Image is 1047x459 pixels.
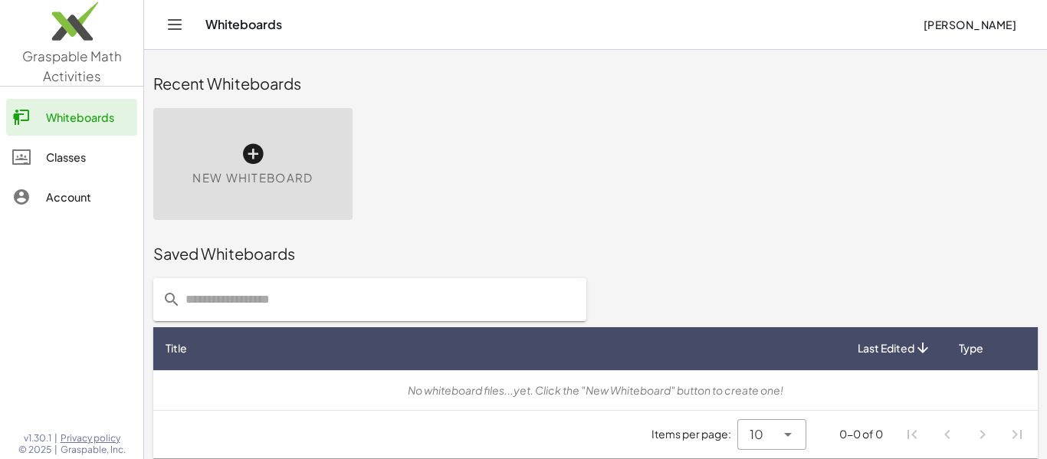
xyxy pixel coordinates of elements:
[166,340,187,356] span: Title
[46,148,131,166] div: Classes
[54,432,57,444] span: |
[895,417,1035,452] nav: Pagination Navigation
[162,12,187,37] button: Toggle navigation
[153,243,1038,264] div: Saved Whiteboards
[6,139,137,175] a: Classes
[6,179,137,215] a: Account
[46,188,131,206] div: Account
[923,18,1016,31] span: [PERSON_NAME]
[911,11,1029,38] button: [PERSON_NAME]
[153,73,1038,94] div: Recent Whiteboards
[162,290,181,309] i: prepended action
[166,382,1026,398] div: No whiteboard files...yet. Click the "New Whiteboard" button to create one!
[24,432,51,444] span: v1.30.1
[839,426,883,442] div: 0-0 of 0
[858,340,914,356] span: Last Edited
[192,169,313,187] span: New Whiteboard
[61,444,126,456] span: Graspable, Inc.
[54,444,57,456] span: |
[750,425,763,444] span: 10
[46,108,131,126] div: Whiteboards
[22,48,122,84] span: Graspable Math Activities
[959,340,983,356] span: Type
[652,426,737,442] span: Items per page:
[61,432,126,444] a: Privacy policy
[6,99,137,136] a: Whiteboards
[18,444,51,456] span: © 2025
